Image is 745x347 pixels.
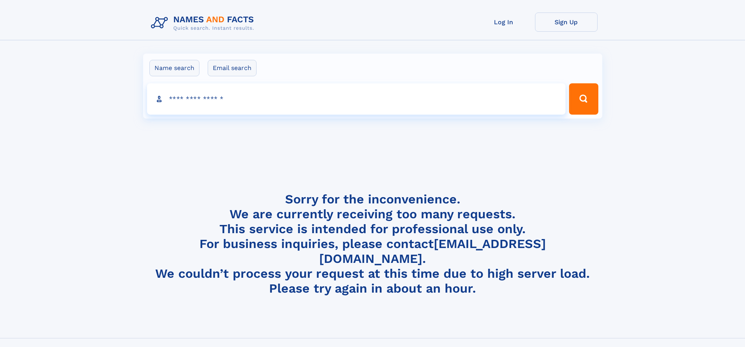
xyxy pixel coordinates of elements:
[149,60,199,76] label: Name search
[148,13,260,34] img: Logo Names and Facts
[472,13,535,32] a: Log In
[147,83,566,115] input: search input
[535,13,598,32] a: Sign Up
[319,236,546,266] a: [EMAIL_ADDRESS][DOMAIN_NAME]
[148,192,598,296] h4: Sorry for the inconvenience. We are currently receiving too many requests. This service is intend...
[569,83,598,115] button: Search Button
[208,60,257,76] label: Email search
